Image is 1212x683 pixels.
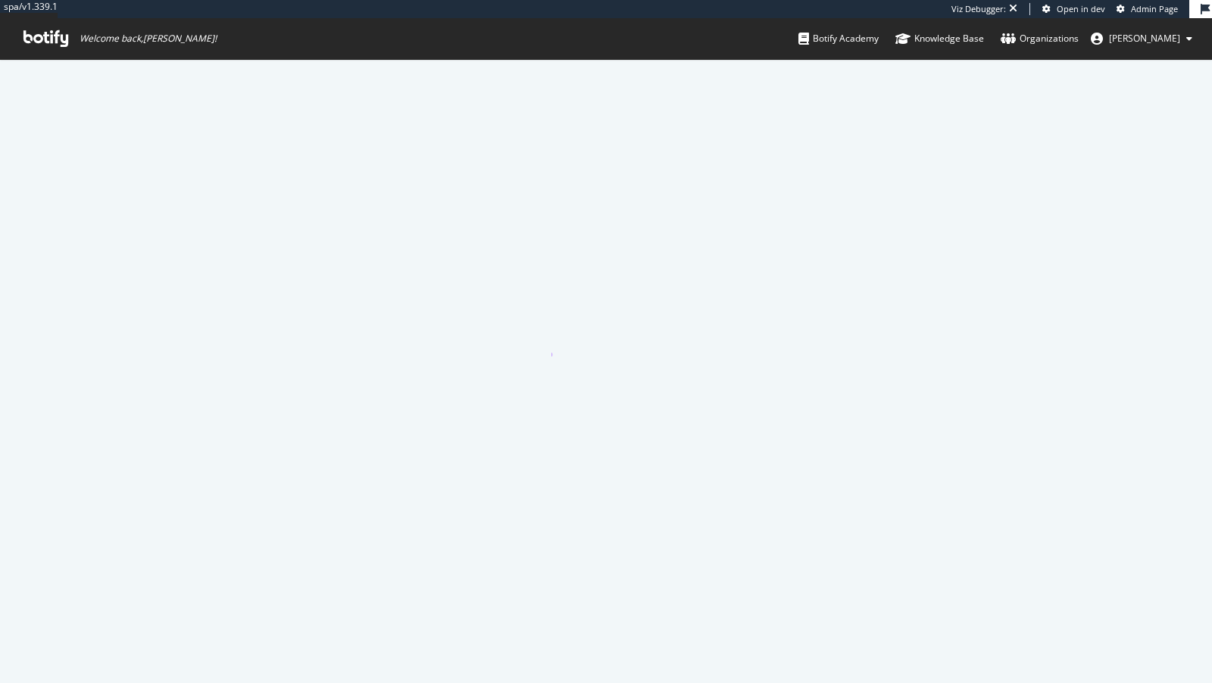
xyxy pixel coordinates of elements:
span: Open in dev [1057,3,1105,14]
button: [PERSON_NAME] [1079,27,1204,51]
a: Botify Academy [798,18,879,59]
span: Admin Page [1131,3,1178,14]
span: connor [1109,32,1180,45]
span: Welcome back, [PERSON_NAME] ! [80,33,217,45]
a: Organizations [1001,18,1079,59]
div: Botify Academy [798,31,879,46]
div: Organizations [1001,31,1079,46]
a: Open in dev [1042,3,1105,15]
a: Knowledge Base [895,18,984,59]
div: Knowledge Base [895,31,984,46]
a: Admin Page [1117,3,1178,15]
div: Viz Debugger: [951,3,1006,15]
